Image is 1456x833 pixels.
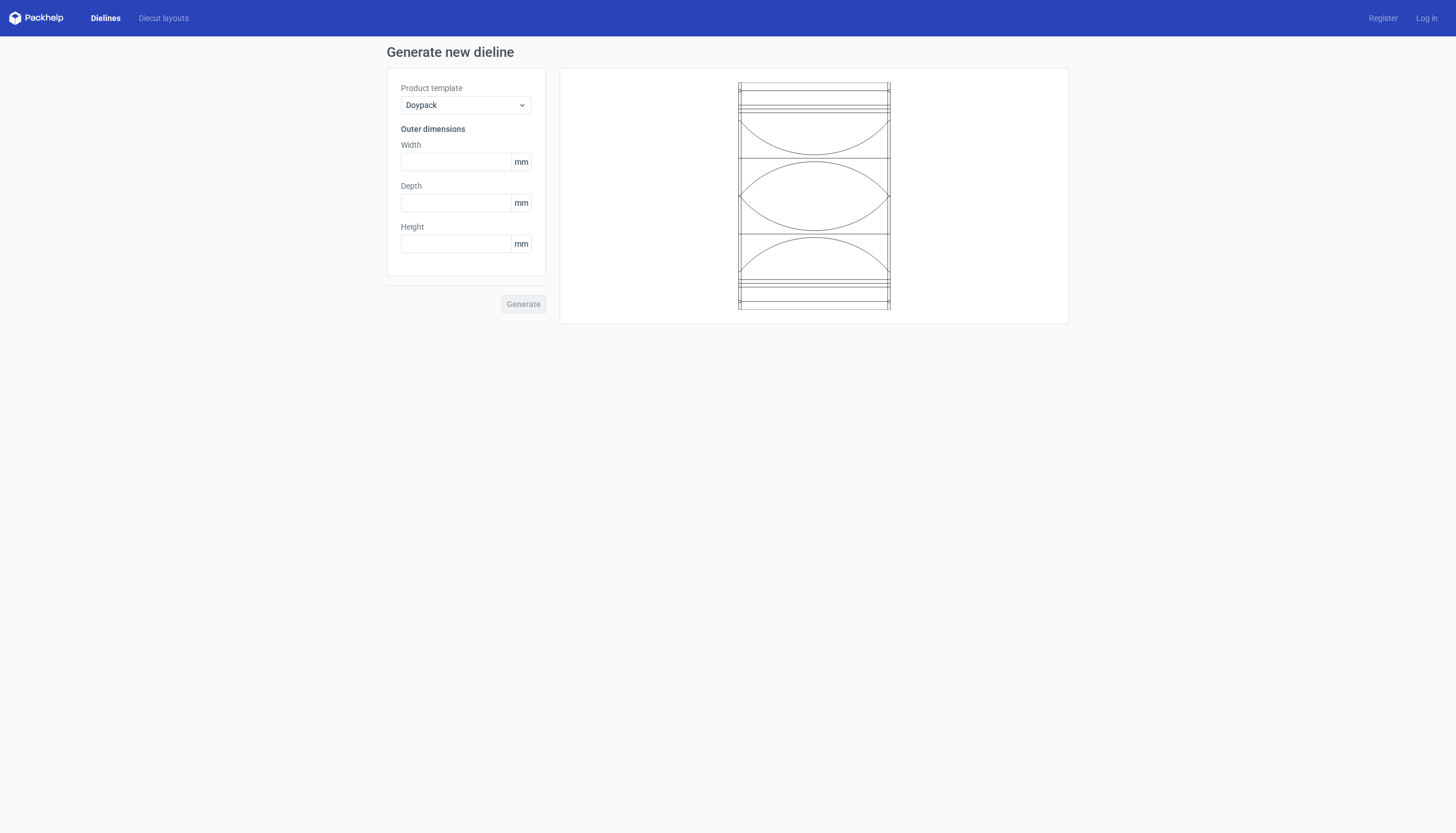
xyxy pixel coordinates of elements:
[1360,13,1407,24] a: Register
[401,180,532,192] label: Depth
[401,139,532,151] label: Width
[401,82,532,94] label: Product template
[511,154,531,171] span: mm
[130,13,198,24] a: Diecut layouts
[401,123,532,135] h3: Outer dimensions
[511,235,531,252] span: mm
[82,13,130,24] a: Dielines
[406,100,518,111] span: Doypack
[1407,13,1447,24] a: Log in
[387,45,1069,59] h1: Generate new dieline
[511,194,531,212] span: mm
[401,221,532,233] label: Height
